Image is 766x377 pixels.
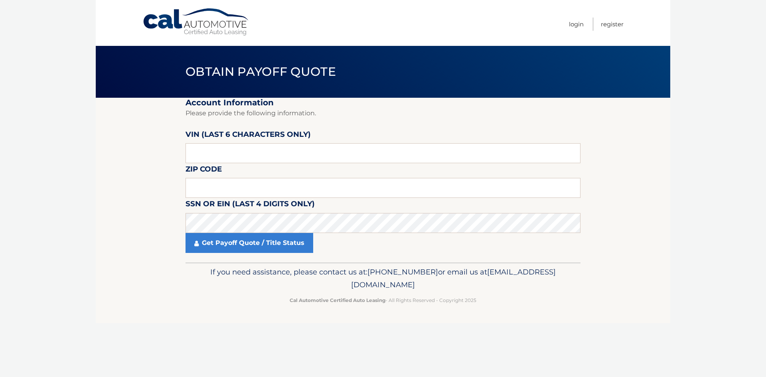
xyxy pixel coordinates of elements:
a: Cal Automotive [142,8,250,36]
span: [PHONE_NUMBER] [367,267,438,276]
label: Zip Code [186,163,222,178]
strong: Cal Automotive Certified Auto Leasing [290,297,385,303]
p: If you need assistance, please contact us at: or email us at [191,266,575,291]
a: Get Payoff Quote / Title Status [186,233,313,253]
a: Login [569,18,584,31]
label: VIN (last 6 characters only) [186,128,311,143]
p: Please provide the following information. [186,108,580,119]
p: - All Rights Reserved - Copyright 2025 [191,296,575,304]
a: Register [601,18,624,31]
span: Obtain Payoff Quote [186,64,336,79]
label: SSN or EIN (last 4 digits only) [186,198,315,213]
h2: Account Information [186,98,580,108]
